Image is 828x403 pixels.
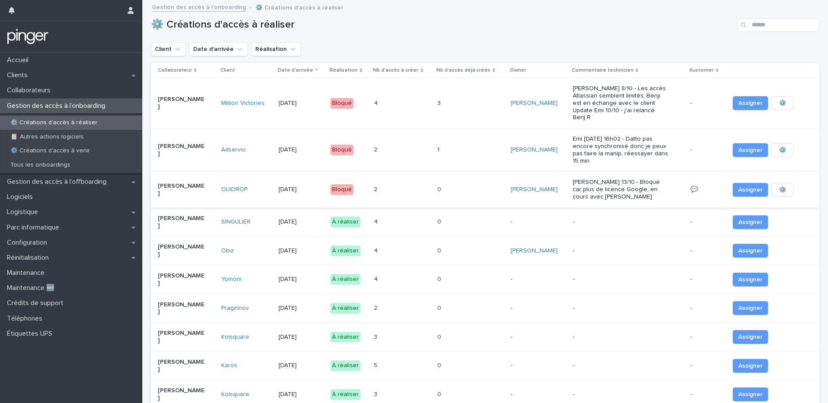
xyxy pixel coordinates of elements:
button: Réalisation [251,42,301,56]
div: Bloqué [330,98,354,109]
div: Bloqué [330,184,354,195]
button: ⚙️ [772,143,793,157]
div: À réaliser [330,332,361,343]
a: Obiz [221,247,234,255]
p: Gestion des accès à l’offboarding [3,178,113,186]
a: 💬 [690,186,698,192]
p: Tous les onboardings [3,161,77,169]
p: [DATE] [279,362,324,369]
p: 3 [374,389,379,398]
tr: [PERSON_NAME]Million Victories [DATE]Bloqué44 33 [PERSON_NAME] [PERSON_NAME] 8/10 - Les accès Atl... [151,78,819,129]
p: [PERSON_NAME] 13/10 - Bloqué car plus de licence Google, en cours avec [PERSON_NAME] [573,179,668,200]
p: Crédits de support [3,299,70,307]
p: Client [220,66,235,75]
span: Assigner [738,362,762,370]
span: ⚙️ [779,146,786,154]
tr: [PERSON_NAME]Kolsquare [DATE]À réaliser33 00 ---- Assigner [151,323,819,352]
p: 0 [437,332,443,341]
button: Assigner [733,330,768,344]
span: Assigner [738,186,762,194]
p: Clients [3,71,34,79]
p: Owner [510,66,526,75]
tr: [PERSON_NAME]SINGULIER [DATE]À réaliser44 00 ---- Assigner [151,208,819,236]
a: [PERSON_NAME] [511,100,558,107]
p: ⚙️ Créations d'accès à réaliser [255,2,343,12]
tr: [PERSON_NAME]Adservio [DATE]Bloqué22 11 [PERSON_NAME] Emi [DATE] 16h02 - Datto pas encore synchro... [151,129,819,172]
p: 2 [374,145,379,154]
a: [PERSON_NAME] [511,186,558,193]
button: Assigner [733,273,768,287]
span: Assigner [738,246,762,255]
p: Téléphones [3,315,49,323]
a: Yomoni [221,276,241,283]
button: Assigner [733,301,768,315]
p: Maintenance 🆕 [3,284,62,292]
p: - [511,362,558,369]
p: - [573,247,668,255]
p: [DATE] [279,334,324,341]
p: 4 [374,98,379,107]
p: Accueil [3,56,35,64]
button: Assigner [733,96,768,110]
button: Assigner [733,143,768,157]
p: [PERSON_NAME] [158,183,206,197]
p: 0 [437,184,443,193]
p: [PERSON_NAME] 8/10 - Les accès Atlassian semblent limités, Benji est en échange avec le client Up... [573,85,668,121]
input: Search [737,18,819,32]
p: 2 [374,303,379,312]
p: Configuration [3,239,54,247]
p: - [511,305,558,312]
a: [PERSON_NAME] [511,247,558,255]
p: Date d'arrivée [278,66,313,75]
div: Bloqué [330,145,354,155]
span: Assigner [738,218,762,227]
p: 5 [374,360,379,369]
p: - [690,332,694,341]
p: Réinitialisation [3,254,56,262]
p: Logiciels [3,193,40,201]
p: [PERSON_NAME] [158,359,206,373]
div: À réaliser [330,360,361,371]
tr: [PERSON_NAME]Karos [DATE]À réaliser55 00 ---- Assigner [151,351,819,380]
p: - [690,360,694,369]
button: Date d'arrivée [189,42,248,56]
p: [DATE] [279,146,324,154]
p: - [511,218,558,226]
p: - [511,276,558,283]
tr: [PERSON_NAME]OUIDROP [DATE]Bloqué22 00 [PERSON_NAME] [PERSON_NAME] 13/10 - Bloqué car plus de lic... [151,172,819,208]
p: ⚙️ Créations d'accès à réaliser [3,119,104,126]
p: Nb d'accès déjà créés [436,66,490,75]
p: Kustomer [690,66,714,75]
p: 0 [437,389,443,398]
p: 1 [437,145,441,154]
a: SINGULIER [221,218,251,226]
button: Assigner [733,244,768,258]
p: [PERSON_NAME] [158,243,206,258]
p: 0 [437,217,443,226]
p: - [573,334,668,341]
p: Emi [DATE] 16h02 - Datto pas encore synchronisé donc je peux pas faire la manip, réessayer dans 1... [573,135,668,164]
p: 4 [374,217,379,226]
p: [DATE] [279,186,324,193]
p: [PERSON_NAME] [158,96,206,110]
p: [PERSON_NAME] [158,330,206,344]
p: [DATE] [279,391,324,398]
div: À réaliser [330,274,361,285]
button: Assigner [733,359,768,373]
p: 0 [437,360,443,369]
p: [PERSON_NAME] [158,143,206,157]
p: [PERSON_NAME] [158,387,206,402]
a: Kolsquare [221,334,249,341]
p: - [690,98,694,107]
span: Assigner [738,99,762,107]
a: [PERSON_NAME] [511,146,558,154]
p: [DATE] [279,218,324,226]
p: 2 [374,184,379,193]
span: Assigner [738,275,762,284]
h1: ⚙️ Créations d'accès à réaliser [151,19,734,31]
p: Parc informatique [3,224,66,232]
p: - [690,303,694,312]
p: - [690,145,694,154]
a: Karos [221,362,237,369]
